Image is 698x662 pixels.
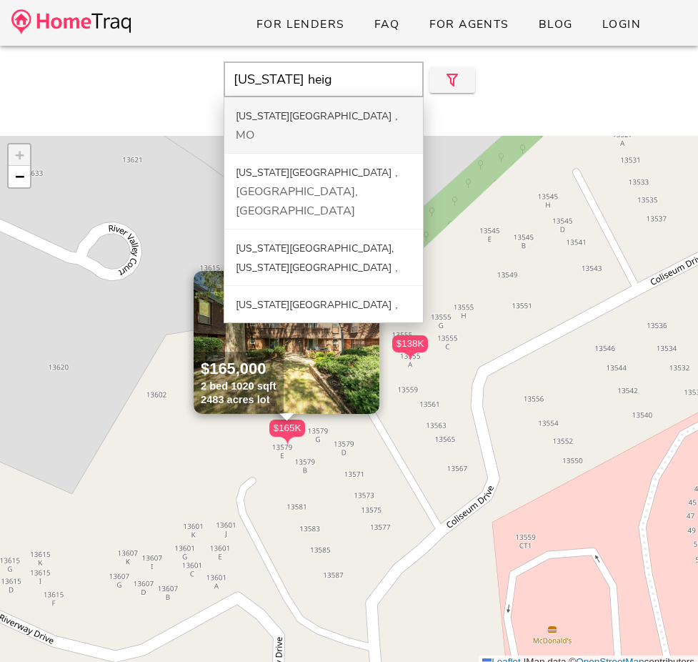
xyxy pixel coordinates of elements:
div: [US_STATE][GEOGRAPHIC_DATA] [236,109,392,123]
span: For Lenders [256,16,345,32]
img: triPin.png [403,352,418,360]
img: 1.jpg [194,271,379,414]
span: For Agents [428,16,509,32]
a: Login [590,11,652,37]
div: $165K [269,420,305,437]
iframe: Chat Widget [627,593,698,662]
div: $165,000 [201,359,276,380]
a: For Agents [417,11,520,37]
a: Blog [527,11,584,37]
span: Blog [538,16,573,32]
input: Enter Your Address, Zipcode or City & State [224,61,424,97]
span: Login [602,16,641,32]
div: [US_STATE][GEOGRAPHIC_DATA] [236,166,392,179]
a: Zoom in [9,144,30,166]
a: Zoom out [9,166,30,187]
div: 2483 acres lot [201,393,276,407]
div: [GEOGRAPHIC_DATA], [GEOGRAPHIC_DATA] [236,164,398,219]
div: $138K [392,335,428,360]
span: FAQ [374,16,400,32]
span: + [15,146,24,164]
a: For Lenders [244,11,357,37]
span: − [15,167,24,185]
img: triPin.png [280,437,295,445]
div: $138K [392,335,428,352]
a: [STREET_ADDRESS] $165,000 2 bed 1020 sqft 2483 acres lot [194,271,380,414]
a: FAQ [362,11,412,37]
div: $165K [269,420,305,445]
div: [US_STATE][GEOGRAPHIC_DATA] [236,298,392,312]
div: [STREET_ADDRESS] [197,275,376,288]
div: [US_STATE][GEOGRAPHIC_DATA], [US_STATE][GEOGRAPHIC_DATA] [236,242,394,275]
div: 2 bed 1020 sqft [201,380,276,393]
img: desktop-logo.34a1112.png [11,9,131,34]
